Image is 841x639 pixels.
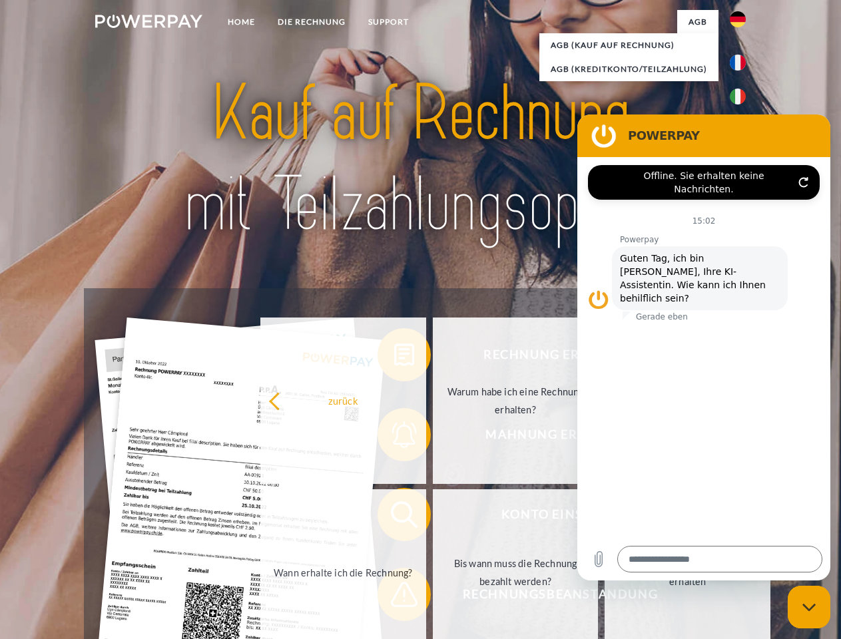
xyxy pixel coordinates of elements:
a: DIE RECHNUNG [266,10,357,34]
img: it [730,89,746,105]
a: Home [216,10,266,34]
img: de [730,11,746,27]
div: Warum habe ich eine Rechnung erhalten? [441,383,591,419]
div: Bis wann muss die Rechnung bezahlt werden? [441,554,591,590]
a: AGB (Kreditkonto/Teilzahlung) [539,57,718,81]
div: zurück [268,391,418,409]
a: SUPPORT [357,10,420,34]
iframe: Messaging-Fenster [577,114,830,580]
div: Wann erhalte ich die Rechnung? [268,563,418,581]
a: agb [677,10,718,34]
img: fr [730,55,746,71]
img: logo-powerpay-white.svg [95,15,202,28]
iframe: Schaltfläche zum Öffnen des Messaging-Fensters; Konversation läuft [788,586,830,628]
img: title-powerpay_de.svg [127,64,714,255]
a: AGB (Kauf auf Rechnung) [539,33,718,57]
